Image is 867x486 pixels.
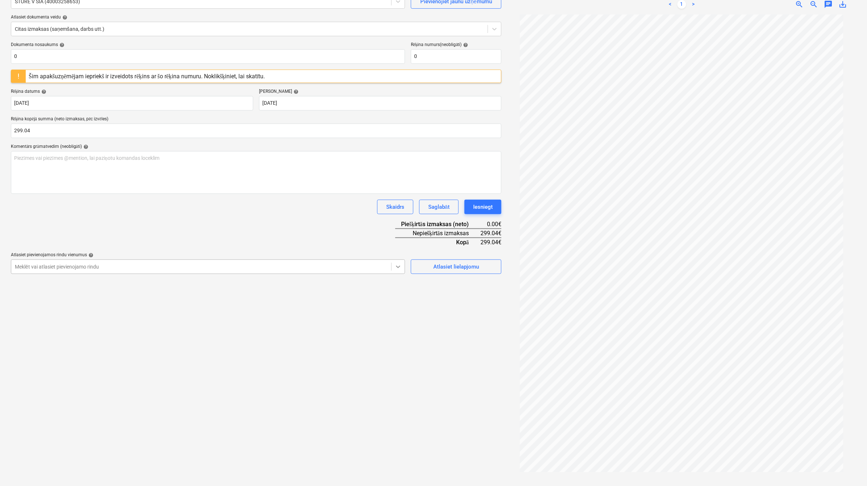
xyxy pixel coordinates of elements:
[40,89,46,94] span: help
[480,238,501,246] div: 299.04€
[411,49,501,64] input: Rēķina numurs
[11,116,501,124] p: Rēķina kopējā summa (neto izmaksas, pēc izvēles)
[58,42,64,47] span: help
[464,200,501,214] button: Iesniegt
[480,220,501,229] div: 0.00€
[411,42,501,48] div: Rēķina numurs (neobligāti)
[11,49,405,64] input: Dokumenta nosaukums
[87,253,93,258] span: help
[11,89,253,95] div: Rēķina datums
[61,15,67,20] span: help
[29,73,265,80] div: Šim apakšuzņēmējam iepriekš ir izveidots rēķins ar šo rēķina numuru. Noklikšķiniet, lai skatītu.
[395,238,480,246] div: Kopā
[428,202,450,212] div: Saglabāt
[259,89,501,95] div: [PERSON_NAME]
[419,200,459,214] button: Saglabāt
[473,202,493,212] div: Iesniegt
[82,144,88,149] span: help
[395,220,480,229] div: Piešķirtās izmaksas (neto)
[411,259,501,274] button: Atlasiet lielapjomu
[292,89,299,94] span: help
[377,200,413,214] button: Skaidrs
[831,451,867,486] iframe: Chat Widget
[11,14,501,20] div: Atlasiet dokumenta veidu
[480,229,501,238] div: 299.04€
[11,252,405,258] div: Atlasiet pievienojamos rindu vienumus
[433,262,479,271] div: Atlasiet lielapjomu
[11,42,405,48] div: Dokumenta nosaukums
[259,96,501,111] input: Izpildes datums nav norādīts
[11,96,253,111] input: Rēķina datums nav norādīts
[11,124,501,138] input: Rēķina kopējā summa (neto izmaksas, pēc izvēles)
[386,202,404,212] div: Skaidrs
[11,144,501,150] div: Komentārs grāmatvedim (neobligāti)
[462,42,468,47] span: help
[395,229,480,238] div: Nepiešķirtās izmaksas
